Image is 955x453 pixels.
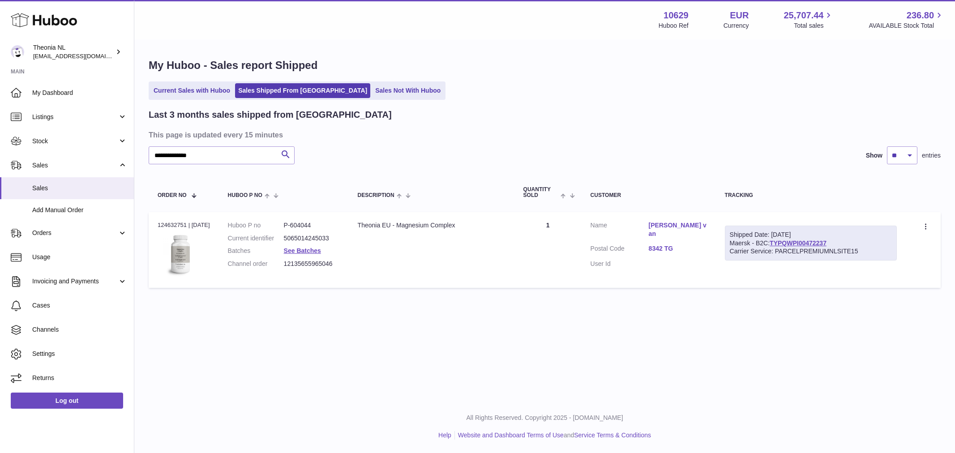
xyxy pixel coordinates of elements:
[141,414,948,422] p: All Rights Reserved. Copyright 2025 - [DOMAIN_NAME]
[235,83,370,98] a: Sales Shipped From [GEOGRAPHIC_DATA]
[32,89,127,97] span: My Dashboard
[32,161,118,170] span: Sales
[591,244,649,255] dt: Postal Code
[32,229,118,237] span: Orders
[869,21,944,30] span: AVAILABLE Stock Total
[228,234,284,243] dt: Current identifier
[794,21,834,30] span: Total sales
[591,260,649,268] dt: User Id
[770,239,827,247] a: TYPQWPI00472237
[33,43,114,60] div: Theonia NL
[11,393,123,409] a: Log out
[591,192,707,198] div: Customer
[32,277,118,286] span: Invoicing and Payments
[228,247,284,255] dt: Batches
[358,221,505,230] div: Theonia EU - Magnesium Complex
[32,253,127,261] span: Usage
[32,374,127,382] span: Returns
[574,432,651,439] a: Service Terms & Conditions
[730,247,892,256] div: Carrier Service: PARCELPREMIUMNLSITE15
[228,260,284,268] dt: Channel order
[784,9,834,30] a: 25,707.44 Total sales
[150,83,233,98] a: Current Sales with Huboo
[730,231,892,239] div: Shipped Date: [DATE]
[32,137,118,145] span: Stock
[438,432,451,439] a: Help
[32,206,127,214] span: Add Manual Order
[922,151,941,160] span: entries
[32,301,127,310] span: Cases
[455,431,651,440] li: and
[724,21,749,30] div: Currency
[149,58,941,73] h1: My Huboo - Sales report Shipped
[358,192,394,198] span: Description
[158,232,202,277] img: 106291725893142.jpg
[514,212,582,288] td: 1
[149,130,938,140] h3: This page is updated every 15 minutes
[591,221,649,240] dt: Name
[284,221,340,230] dd: P-604044
[664,9,689,21] strong: 10629
[158,192,187,198] span: Order No
[284,234,340,243] dd: 5065014245033
[228,192,262,198] span: Huboo P no
[158,221,210,229] div: 124632751 | [DATE]
[730,9,749,21] strong: EUR
[458,432,564,439] a: Website and Dashboard Terms of Use
[869,9,944,30] a: 236.80 AVAILABLE Stock Total
[784,9,823,21] span: 25,707.44
[523,187,559,198] span: Quantity Sold
[32,184,127,192] span: Sales
[32,325,127,334] span: Channels
[284,260,340,268] dd: 12135655965046
[284,247,321,254] a: See Batches
[725,192,897,198] div: Tracking
[649,221,707,238] a: [PERSON_NAME] van
[907,9,934,21] span: 236.80
[11,45,24,59] img: info@wholesomegoods.eu
[649,244,707,253] a: 8342 TG
[228,221,284,230] dt: Huboo P no
[372,83,444,98] a: Sales Not With Huboo
[149,109,392,121] h2: Last 3 months sales shipped from [GEOGRAPHIC_DATA]
[866,151,882,160] label: Show
[32,350,127,358] span: Settings
[659,21,689,30] div: Huboo Ref
[725,226,897,261] div: Maersk - B2C:
[33,52,132,60] span: [EMAIL_ADDRESS][DOMAIN_NAME]
[32,113,118,121] span: Listings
